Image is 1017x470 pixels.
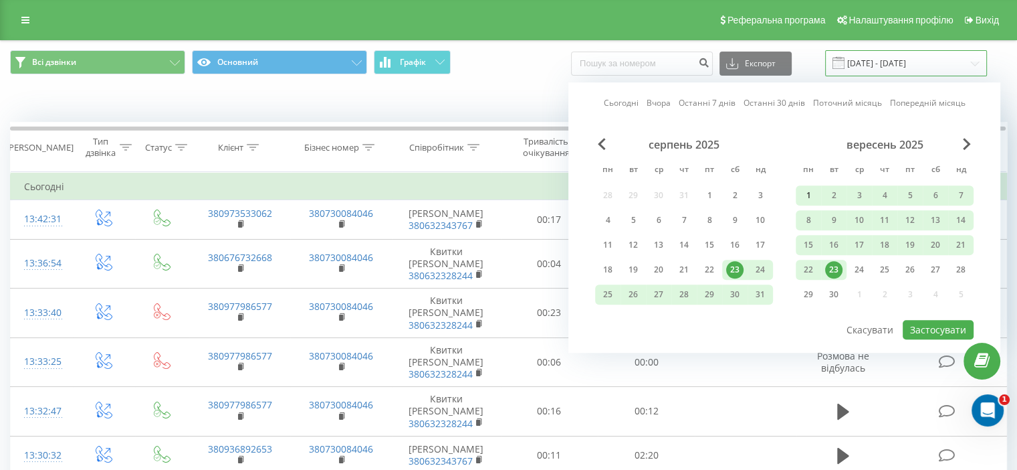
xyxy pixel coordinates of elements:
div: 7 [952,187,970,204]
div: чт 21 серп 2025 р. [671,260,697,280]
div: 16 [825,236,842,254]
div: 2 [825,187,842,204]
a: Вчора [647,97,671,110]
div: 3 [851,187,868,204]
div: 1 [701,187,718,204]
div: 8 [800,212,817,229]
div: 14 [675,236,693,254]
a: 380936892653 [208,443,272,455]
div: 23 [726,261,744,279]
div: чт 7 серп 2025 р. [671,210,697,230]
div: пт 1 серп 2025 р. [697,185,722,206]
button: Всі дзвінки [10,50,185,74]
div: 6 [650,212,667,229]
div: пт 19 вер 2025 р. [897,235,923,255]
a: 380977986577 [208,398,272,411]
div: пт 12 вер 2025 р. [897,210,923,230]
div: 9 [825,212,842,229]
div: 28 [952,261,970,279]
a: 380676732668 [208,251,272,264]
td: 00:23 [501,289,598,338]
div: 13:36:54 [24,250,60,277]
td: Квитки [PERSON_NAME] [392,387,501,437]
div: 22 [800,261,817,279]
div: пн 29 вер 2025 р. [796,285,821,305]
a: Останні 30 днів [744,97,805,110]
td: 00:12 [598,387,695,437]
div: пн 25 серп 2025 р. [595,285,620,305]
div: сб 2 серп 2025 р. [722,185,748,206]
a: Сьогодні [604,97,639,110]
div: 4 [599,212,616,229]
div: 13:42:31 [24,206,60,232]
td: Квитки [PERSON_NAME] [392,239,501,289]
div: нд 14 вер 2025 р. [948,210,974,230]
div: чт 4 вер 2025 р. [872,185,897,206]
div: [PERSON_NAME] [6,142,74,153]
abbr: п’ятниця [699,161,719,181]
button: Застосувати [903,320,974,339]
div: нд 28 вер 2025 р. [948,260,974,280]
div: сб 6 вер 2025 р. [923,185,948,206]
div: 4 [876,187,893,204]
div: 2 [726,187,744,204]
a: 380632328244 [409,417,473,430]
div: ср 3 вер 2025 р. [846,185,872,206]
div: сб 16 серп 2025 р. [722,235,748,255]
a: Останні 7 днів [679,97,736,110]
div: ср 13 серп 2025 р. [646,235,671,255]
abbr: п’ятниця [900,161,920,181]
div: 17 [851,236,868,254]
td: Квитки [PERSON_NAME] [392,337,501,387]
button: Скасувати [839,320,901,339]
div: Клієнт [218,142,243,153]
abbr: субота [725,161,745,181]
div: вт 26 серп 2025 р. [620,285,646,305]
div: 13:33:25 [24,349,60,375]
div: 16 [726,236,744,254]
div: 22 [701,261,718,279]
div: 13:32:47 [24,398,60,424]
div: вт 19 серп 2025 р. [620,260,646,280]
div: 29 [701,286,718,303]
div: пн 4 серп 2025 р. [595,210,620,230]
div: 15 [800,236,817,254]
abbr: неділя [750,161,770,181]
div: вт 30 вер 2025 р. [821,285,846,305]
div: вт 23 вер 2025 р. [821,260,846,280]
abbr: субота [925,161,945,181]
div: 24 [752,261,769,279]
div: сб 13 вер 2025 р. [923,210,948,230]
abbr: вівторок [824,161,844,181]
div: чт 11 вер 2025 р. [872,210,897,230]
div: 25 [599,286,616,303]
td: 00:17 [501,200,598,239]
div: Бізнес номер [304,142,359,153]
div: 13 [927,212,944,229]
td: 00:16 [501,387,598,437]
iframe: Intercom live chat [972,394,1004,426]
div: нд 24 серп 2025 р. [748,260,773,280]
div: 20 [650,261,667,279]
abbr: вівторок [623,161,643,181]
div: 29 [800,286,817,303]
div: 27 [650,286,667,303]
abbr: середа [649,161,669,181]
div: 15 [701,236,718,254]
div: пт 5 вер 2025 р. [897,185,923,206]
div: 17 [752,236,769,254]
div: ср 27 серп 2025 р. [646,285,671,305]
div: вересень 2025 [796,138,974,151]
a: 380632328244 [409,319,473,331]
div: Співробітник [409,142,464,153]
div: 7 [675,212,693,229]
a: 380730084046 [309,443,373,455]
a: 380977986577 [208,300,272,313]
div: сб 9 серп 2025 р. [722,210,748,230]
div: вт 2 вер 2025 р. [821,185,846,206]
td: 00:04 [501,239,598,289]
a: 380632328244 [409,368,473,380]
div: 24 [851,261,868,279]
div: Тип дзвінка [84,136,116,159]
div: ср 24 вер 2025 р. [846,260,872,280]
